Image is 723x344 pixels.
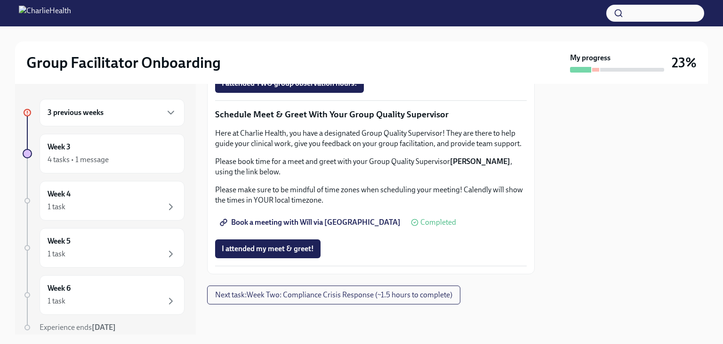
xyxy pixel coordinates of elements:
[48,189,71,199] h6: Week 4
[420,219,456,226] span: Completed
[215,128,527,149] p: Here at Charlie Health, you have a designated Group Quality Supervisor! They are there to help gu...
[23,134,185,173] a: Week 34 tasks • 1 message
[215,213,407,232] a: Book a meeting with Will via [GEOGRAPHIC_DATA]
[19,6,71,21] img: CharlieHealth
[215,239,321,258] button: I attended my meet & greet!
[215,156,527,177] p: Please book time for a meet and greet with your Group Quality Supervisor , using the link below.
[48,155,109,165] div: 4 tasks • 1 message
[215,290,452,300] span: Next task : Week Two: Compliance Crisis Response (~1.5 hours to complete)
[48,142,71,152] h6: Week 3
[92,323,116,332] strong: [DATE]
[23,181,185,221] a: Week 41 task
[222,218,401,227] span: Book a meeting with Will via [GEOGRAPHIC_DATA]
[40,99,185,126] div: 3 previous weeks
[207,286,460,304] button: Next task:Week Two: Compliance Crisis Response (~1.5 hours to complete)
[570,53,611,63] strong: My progress
[48,236,71,246] h6: Week 5
[222,244,314,254] span: I attended my meet & greet!
[215,108,527,121] p: Schedule Meet & Greet With Your Group Quality Supervisor
[48,107,104,118] h6: 3 previous weeks
[48,202,65,212] div: 1 task
[48,249,65,259] div: 1 task
[23,275,185,315] a: Week 61 task
[450,157,510,166] strong: [PERSON_NAME]
[26,53,221,72] h2: Group Facilitator Onboarding
[48,283,71,294] h6: Week 6
[48,296,65,306] div: 1 task
[672,54,697,71] h3: 23%
[40,323,116,332] span: Experience ends
[23,228,185,268] a: Week 51 task
[215,185,527,205] p: Please make sure to be mindful of time zones when scheduling your meeting! Calendly will show the...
